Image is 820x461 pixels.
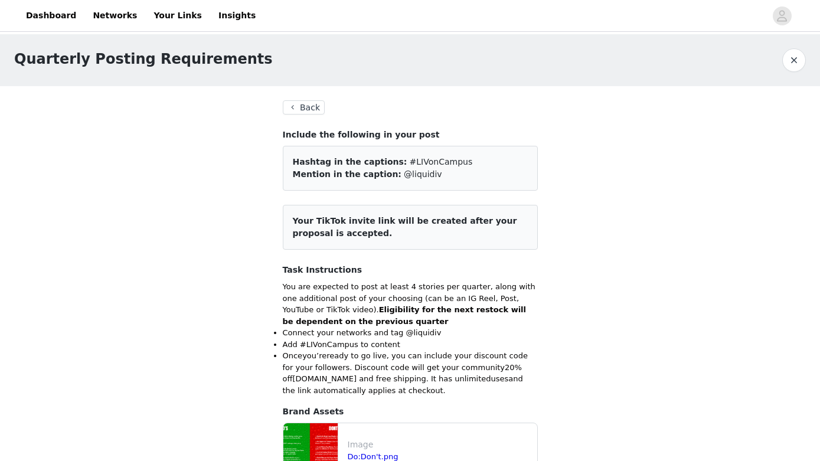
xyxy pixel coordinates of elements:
[283,406,538,418] h4: Brand Assets
[283,351,303,360] span: Once
[86,2,144,29] a: Networks
[14,48,273,70] h1: Quarterly Posting Requirements
[293,157,407,166] span: Hashtag in the captions:
[292,374,426,383] span: [DOMAIN_NAME] and free shipping
[283,282,535,326] span: You are expected to post at least 4 stories per quarter, along with one additional post of your c...
[283,100,325,115] button: Back
[19,2,83,29] a: Dashboard
[293,216,517,238] span: Your TikTok invite link will be created after your proposal is accepted.
[283,328,442,337] span: Connect your networks and tag @liquidiv
[293,169,401,179] span: Mention in the caption:
[776,6,788,25] div: avatar
[410,157,473,166] span: #LIVonCampus
[348,452,398,461] a: Do:Don't.png
[283,305,527,326] strong: Eligibility for the next restock will be dependent on the previous quarter
[348,439,532,451] p: Image
[283,340,400,349] span: Add #LIVonCampus to content
[146,2,209,29] a: Your Links
[283,129,538,141] h4: Include the following in your post
[302,351,326,360] span: you’re
[283,351,528,372] span: ready to go live, you can include your discount code for your followers. Discount code will get y...
[211,2,263,29] a: Insights
[404,169,442,179] span: @liquidiv
[283,374,523,395] span: and the link automatically applies at checkout.
[283,264,538,276] h4: Task Instructions
[491,374,509,383] span: uses
[426,374,491,383] span: . It has unlimited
